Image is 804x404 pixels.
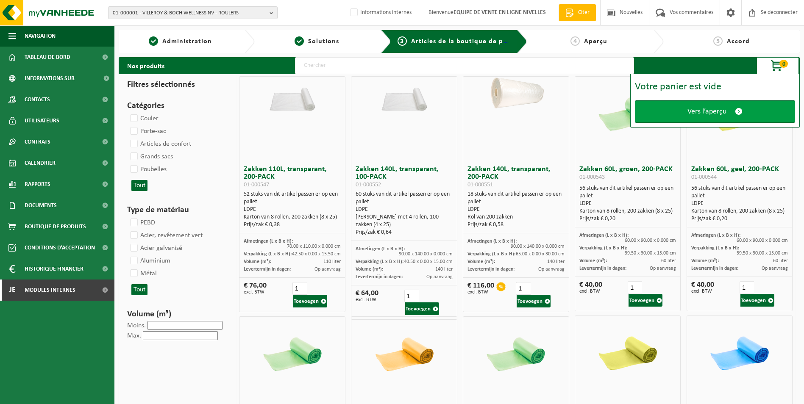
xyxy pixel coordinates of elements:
span: Volume (m³): [467,259,495,264]
span: 3 [398,36,407,46]
div: Rol van 200 zakken [467,213,565,221]
font: Zakken 140L, transparant, 200-PACK [467,165,551,188]
font: Bienvenue [428,9,546,16]
label: Max. [127,332,141,339]
font: € 40,00 [691,281,714,289]
span: 01-000552 [356,182,381,188]
font: Zakken 60L, geel, 200-PACK [691,165,779,181]
input: Chercher [295,57,634,74]
div: Karton van 8 rollen, 200 zakken (8 x 25) [579,208,676,215]
img: 01-000547 [256,77,328,113]
font: 60 stuks van dit artikel passen er op een pallet [356,191,450,205]
button: Toevoegen [629,294,662,307]
button: Toevoegen [740,294,774,307]
img: 01-000549 [368,317,440,389]
label: Poubelles [128,163,167,176]
div: LDPE [467,206,565,213]
span: Op aanvraag [650,266,676,271]
h2: Nos produits [119,57,173,74]
font: € 40,00 [579,281,602,289]
span: Documents [25,195,57,216]
a: 1Administration [123,36,238,47]
span: Afmetingen (L x B x H): [467,239,517,244]
span: Boutique de produits [25,216,86,237]
img: 01-000555 [704,316,776,388]
span: 2 [295,36,304,46]
h3: Filtres sélectionnés [127,78,224,91]
span: excl. BTW [579,289,602,294]
div: Prijs/zak € 0,64 [356,229,453,236]
font: 52 stuks van dit artikel passen er op een pallet [244,191,338,205]
span: 0 [779,60,788,68]
span: Op aanvraag [538,267,565,272]
font: € 76,00 [244,282,267,290]
button: 01-000001 - VILLEROY & BOCH WELLNESS NV - ROULERS [108,6,278,19]
span: Tableau de bord [25,47,70,68]
div: Votre panier est vide [635,82,795,92]
span: Volume (m³): [579,258,607,263]
span: Historique financier [25,258,83,279]
span: Solutions [308,38,339,45]
span: Administration [162,38,212,45]
img: 01-000553 [480,317,552,389]
span: Verpakking (L x B x H): [467,252,515,257]
div: Prijs/zak € 0,20 [579,215,676,223]
input: 1 [628,281,642,294]
span: 01-000551 [467,182,493,188]
font: 56 stuks van dit artikel passen er op een pallet [579,185,673,199]
font: Toevoegen [294,299,319,304]
span: excl. BTW [467,290,494,295]
span: Op aanvraag [426,274,453,279]
span: Informations sur l’entreprise [25,68,98,89]
span: Accord [727,38,750,45]
font: € 64,00 [356,289,378,297]
span: 01-000543 [579,174,605,180]
label: Grands sacs [128,150,173,163]
a: 3Articles de la boutique de produits [398,36,510,47]
font: 56 stuks van dit artikel passen er op een pallet [691,185,785,199]
div: [PERSON_NAME] met 4 rollen, 100 zakken (4 x 25) [356,213,453,229]
span: 40.50 x 0.00 x 15.00 cm [404,259,453,264]
span: Aperçu [584,38,607,45]
span: excl. BTW [244,290,267,295]
font: Toevoegen [406,306,431,312]
label: Moins. [127,322,146,329]
span: 39.50 x 30.00 x 15.00 cm [737,251,788,256]
span: Utilisateurs [25,110,59,131]
h3: Volume (m³) [127,308,224,321]
a: 5Accord [668,36,796,47]
button: Toevoegen [293,295,327,307]
span: Citer [576,8,592,17]
span: Levertermijn in dagen: [691,266,738,271]
label: Articles de confort [128,138,191,150]
span: 65.00 x 0.00 x 30.00 cm [516,252,565,257]
div: LDPE [691,200,788,208]
div: LDPE [244,206,341,213]
font: Zakken 60L, groen, 200-PACK [579,165,673,181]
span: 4 [570,36,580,46]
h3: Catégories [127,100,224,112]
a: 4Aperçu [531,36,646,47]
input: 1 [740,281,754,294]
img: 01-000543 [592,77,664,149]
a: Vers l’aperçu [635,100,795,123]
span: 01-000001 - VILLEROY & BOCH WELLNESS NV - ROULERS [113,7,266,19]
label: Aluminium [128,255,170,267]
button: Toevoegen [405,302,439,315]
span: 90.00 x 140.00 x 0.000 cm [399,252,453,257]
label: Métal [128,267,157,280]
span: Op aanvraag [762,266,788,271]
span: 5 [713,36,723,46]
span: Verpakking (L x B x H): [356,259,403,264]
label: Couler [128,112,159,125]
div: Prijs/zak € 0,38 [244,221,341,229]
span: 01-000544 [691,174,717,180]
span: Afmetingen (L x B x H): [691,233,740,238]
div: LDPE [356,206,453,213]
font: Toevoegen [517,299,542,304]
div: Karton van 8 rollen, 200 zakken (8 x 25) [691,208,788,215]
font: € 116,00 [467,282,494,290]
font: Zakken 140L, transparant, 100-PACK [356,165,439,188]
button: 0 [757,57,799,74]
span: Vers l’aperçu [687,107,726,116]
